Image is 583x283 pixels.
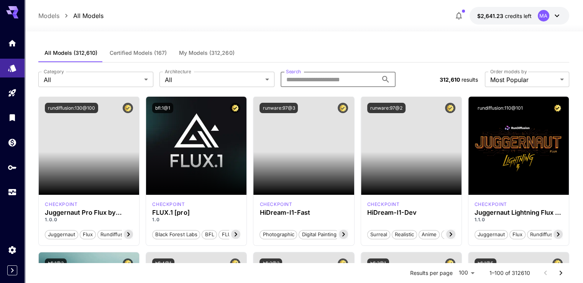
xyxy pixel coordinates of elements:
[367,103,406,113] button: runware:97@2
[152,201,185,208] div: fluxpro
[8,61,17,71] div: Models
[367,201,400,208] p: checkpoint
[259,201,292,208] p: checkpoint
[45,201,77,208] p: checkpoint
[45,209,133,216] h3: Juggernaut Pro Flux by RunDiffusion
[475,258,496,269] button: bfl:1@5
[165,68,191,75] label: Architecture
[230,103,240,113] button: Certified Model – Vetted for best performance and includes a commercial license.
[8,138,17,147] div: Wallet
[419,231,439,239] span: Anime
[552,258,563,269] button: Certified Model – Vetted for best performance and includes a commercial license.
[179,49,234,56] span: My Models (312,260)
[45,229,78,239] button: juggernaut
[338,103,348,113] button: Certified Model – Vetted for best performance and includes a commercial license.
[505,13,532,19] span: credits left
[97,229,133,239] button: rundiffusion
[8,113,17,122] div: Library
[338,258,348,269] button: Certified Model – Vetted for best performance and includes a commercial license.
[45,258,67,269] button: bfl:1@2
[44,68,64,75] label: Category
[509,229,526,239] button: flux
[260,231,297,239] span: Photographic
[259,209,348,216] h3: HiDream-I1-Fast
[489,269,530,277] p: 1–100 of 312610
[367,201,400,208] div: HiDream Dev
[45,216,133,223] p: 1.0.0
[152,209,240,216] h3: FLUX.1 [pro]
[440,76,460,83] span: 312,610
[527,229,563,239] button: rundiffusion
[219,231,254,239] span: FLUX.1 [pro]
[230,258,240,269] button: Certified Model – Vetted for best performance and includes a commercial license.
[368,231,390,239] span: Surreal
[152,216,240,223] p: 1.0
[45,231,78,239] span: juggernaut
[259,201,292,208] div: HiDream Fast
[456,267,477,278] div: 100
[445,103,455,113] button: Certified Model – Vetted for best performance and includes a commercial license.
[165,75,262,84] span: All
[38,11,103,20] nav: breadcrumb
[475,209,563,216] h3: Juggernaut Lightning Flux by RunDiffusion
[44,49,97,56] span: All Models (312,610)
[259,258,282,269] button: bfl:2@2
[259,103,298,113] button: runware:97@3
[477,12,532,20] div: $2,641.22572
[8,163,17,172] div: API Keys
[441,229,466,239] button: Stylized
[538,10,549,21] div: MA
[153,231,200,239] span: Black Forest Labs
[152,201,185,208] p: checkpoint
[445,258,455,269] button: Certified Model – Vetted for best performance and includes a commercial license.
[510,231,525,239] span: flux
[7,265,17,275] button: Expand sidebar
[45,103,98,113] button: rundiffusion:130@100
[45,201,77,208] div: FLUX.1 D
[475,231,507,239] span: juggernaut
[442,231,465,239] span: Stylized
[123,103,133,113] button: Certified Model – Vetted for best performance and includes a commercial license.
[477,13,505,19] span: $2,641.23
[475,201,507,208] div: FLUX.1 D
[475,103,526,113] button: rundiffusion:110@101
[470,7,569,25] button: $2,641.22572MA
[44,75,141,84] span: All
[475,201,507,208] p: checkpoint
[8,188,17,197] div: Usage
[419,229,440,239] button: Anime
[218,229,254,239] button: FLUX.1 [pro]
[80,229,96,239] button: flux
[38,11,59,20] a: Models
[8,88,17,98] div: Playground
[8,245,17,255] div: Settings
[110,49,167,56] span: Certified Models (167)
[8,38,17,48] div: Home
[527,231,563,239] span: rundiffusion
[475,229,508,239] button: juggernaut
[73,11,103,20] a: All Models
[392,229,417,239] button: Realistic
[490,75,557,84] span: Most Popular
[490,68,527,75] label: Order models by
[299,231,339,239] span: Digital Painting
[367,229,390,239] button: Surreal
[461,76,478,83] span: results
[152,229,200,239] button: Black Forest Labs
[410,269,453,277] p: Results per page
[367,209,455,216] h3: HiDream-I1-Dev
[152,258,174,269] button: bfl:4@1
[98,231,133,239] span: rundiffusion
[299,229,339,239] button: Digital Painting
[553,265,568,281] button: Go to next page
[80,231,95,239] span: flux
[152,103,173,113] button: bfl:1@1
